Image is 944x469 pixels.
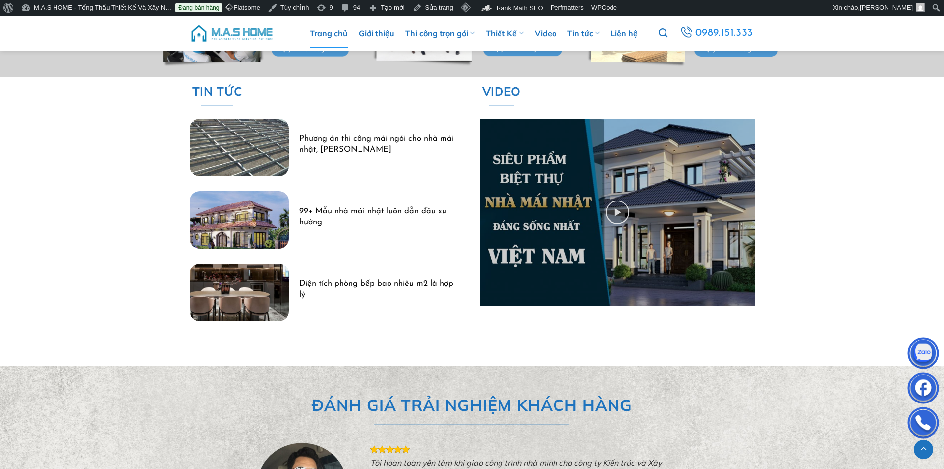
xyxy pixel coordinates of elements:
[908,409,938,439] img: Phone
[482,82,521,101] span: Video
[299,206,454,228] a: 99+ Mẫu nhà mái nhật luôn dẫn đầu xu hướng
[535,18,556,48] a: Video
[190,18,274,48] img: M.A.S HOME – Tổng Thầu Thiết Kế Và Xây Nhà Trọn Gói
[486,18,523,48] a: Thiết Kế
[299,134,454,155] a: Phương án thi công mái ngói cho nhà mái nhật, [PERSON_NAME]
[310,18,348,48] a: Trang chủ
[192,82,242,101] span: TIN TỨC
[908,340,938,370] img: Zalo
[175,3,222,12] a: Đang bán hàng
[405,18,475,48] a: Thi công trọn gói
[312,393,632,418] span: ĐÁNH GIÁ TRẢI NGHIỆM KHÁCH HÀNG
[567,18,600,48] a: Tin tức
[497,4,543,12] span: Rank Math SEO
[908,375,938,404] img: Facebook
[914,440,933,459] a: Lên đầu trang
[299,279,454,300] a: Diện tích phòng bếp bao nhiêu m2 là hợp lý
[611,18,638,48] a: Liên hệ
[678,24,755,42] a: 0989.151.333
[860,4,913,11] span: [PERSON_NAME]
[190,191,289,249] img: 99+ Mẫu nhà mái nhật luôn dẫn đầu xu hướng 6
[695,25,753,42] span: 0989.151.333
[359,18,394,48] a: Giới thiệu
[480,119,755,306] img: Trang chủ 125
[190,119,289,176] img: Phương án thi công mái ngói cho nhà mái nhật, mái thái 1
[190,264,289,321] img: Diện tích phòng bếp bao nhiêu m2 là hợp lý 86
[480,119,755,306] a: Untitled 3 1
[659,23,667,44] a: Tìm kiếm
